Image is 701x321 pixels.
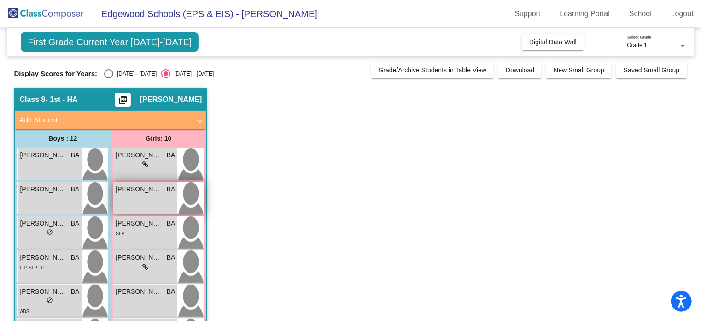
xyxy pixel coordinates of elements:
span: [PERSON_NAME] [116,150,162,160]
button: Print Students Details [115,93,131,107]
span: BA [71,287,80,297]
span: BA [167,184,175,194]
span: IEP SLP TIT [20,265,45,270]
span: Download [506,66,534,74]
button: Download [498,62,542,78]
a: Logout [664,6,701,21]
button: Digital Data Wall [522,34,584,50]
mat-icon: picture_as_pdf [117,95,129,108]
button: Saved Small Group [616,62,687,78]
button: Grade/Archive Students in Table View [371,62,494,78]
span: BA [167,150,175,160]
span: Display Scores for Years: [14,70,97,78]
span: New Small Group [554,66,604,74]
span: [PERSON_NAME] [20,150,66,160]
span: - 1st - HA [45,95,77,104]
div: Girls: 10 [111,129,206,148]
span: BA [71,184,80,194]
span: [PERSON_NAME] [20,287,66,297]
span: BA [167,219,175,228]
span: Grade 1 [627,42,647,48]
span: BA [71,150,80,160]
span: First Grade Current Year [DATE]-[DATE] [21,32,199,52]
span: Digital Data Wall [529,38,577,46]
span: [PERSON_NAME] [116,287,162,297]
span: BA [71,253,80,262]
div: Boys : 12 [15,129,111,148]
span: [PERSON_NAME] [116,253,162,262]
span: [PERSON_NAME] [20,219,66,228]
span: [PERSON_NAME] [140,95,202,104]
mat-expansion-panel-header: Add Student [15,111,206,129]
span: [PERSON_NAME] [116,219,162,228]
a: School [622,6,659,21]
a: Learning Portal [553,6,618,21]
span: BA [167,287,175,297]
span: Class 8 [19,95,45,104]
span: do_not_disturb_alt [47,229,53,235]
span: [PERSON_NAME] [116,184,162,194]
a: Support [508,6,548,21]
span: Saved Small Group [624,66,679,74]
div: [DATE] - [DATE] [113,70,157,78]
span: Edgewood Schools (EPS & EIS) - [PERSON_NAME] [92,6,317,21]
span: BA [71,219,80,228]
span: Grade/Archive Students in Table View [379,66,487,74]
mat-panel-title: Add Student [19,115,191,125]
mat-radio-group: Select an option [104,69,214,78]
span: ABS [20,309,29,314]
span: SLP [116,231,124,236]
span: do_not_disturb_alt [47,297,53,303]
span: [PERSON_NAME] [PERSON_NAME] [20,253,66,262]
button: New Small Group [546,62,612,78]
span: [PERSON_NAME] [20,184,66,194]
div: [DATE] - [DATE] [170,70,214,78]
span: BA [167,253,175,262]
